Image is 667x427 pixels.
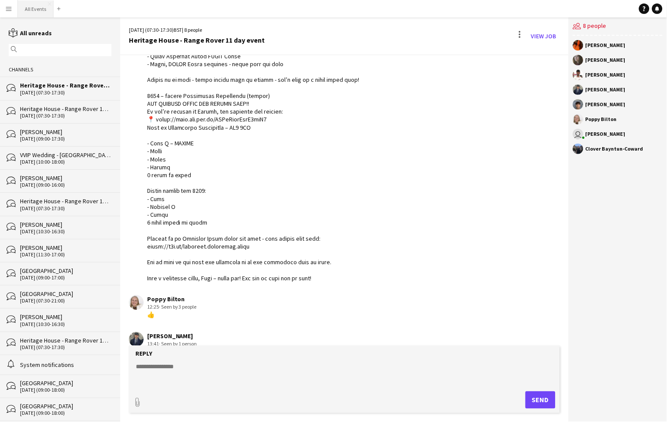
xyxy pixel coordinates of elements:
[159,340,197,347] span: · Seen by 1 person
[586,72,626,77] div: [PERSON_NAME]
[20,159,111,165] div: [DATE] (10:00-18:00)
[20,410,111,417] div: [DATE] (09:00-18:00)
[9,29,52,37] a: All unreads
[20,321,111,327] div: [DATE] (10:30-16:30)
[586,57,626,63] div: [PERSON_NAME]
[20,244,111,252] div: [PERSON_NAME]
[586,102,626,107] div: [PERSON_NAME]
[20,344,111,350] div: [DATE] (07:30-17:30)
[20,336,111,344] div: Heritage House - Range Rover 11 day event
[586,43,626,48] div: [PERSON_NAME]
[159,303,197,310] span: · Seen by 3 people
[135,350,152,358] label: Reply
[20,403,111,410] div: [GEOGRAPHIC_DATA]
[526,391,556,409] button: Send
[20,128,111,136] div: [PERSON_NAME]
[20,174,111,182] div: [PERSON_NAME]
[20,290,111,298] div: [GEOGRAPHIC_DATA]
[129,36,265,44] div: Heritage House - Range Rover 11 day event
[20,229,111,235] div: [DATE] (10:30-16:30)
[528,29,560,43] a: View Job
[20,90,111,96] div: [DATE] (07:30-17:30)
[174,27,182,33] span: BST
[20,182,111,188] div: [DATE] (09:00-16:00)
[20,205,111,212] div: [DATE] (07:30-17:30)
[147,311,197,319] div: 👍
[20,361,111,369] div: System notifications
[147,303,197,311] div: 12:25
[18,0,54,17] button: All Events
[20,387,111,393] div: [DATE] (09:00-18:00)
[20,275,111,281] div: [DATE] (09:00-17:00)
[20,380,111,387] div: [GEOGRAPHIC_DATA]
[20,252,111,258] div: [DATE] (11:30-17:00)
[20,81,111,89] div: Heritage House - Range Rover 11 day event
[20,313,111,321] div: [PERSON_NAME]
[20,298,111,304] div: [DATE] (07:30-21:00)
[20,113,111,119] div: [DATE] (07:30-17:30)
[20,105,111,113] div: Heritage House - Range Rover 11 day event
[129,26,265,34] div: [DATE] (07:30-17:30) | 8 people
[586,117,617,122] div: Poppy Bilton
[586,87,626,92] div: [PERSON_NAME]
[20,197,111,205] div: Heritage House - Range Rover 11 day event
[586,131,626,137] div: [PERSON_NAME]
[20,267,111,275] div: [GEOGRAPHIC_DATA]
[20,136,111,142] div: [DATE] (09:00-17:30)
[147,340,197,348] div: 13:41
[586,146,643,151] div: Clover Bayntun-Coward
[20,151,111,159] div: VVIP Wedding - [GEOGRAPHIC_DATA] - set up
[20,221,111,229] div: [PERSON_NAME]
[573,17,663,36] div: 8 people
[147,295,197,303] div: Poppy Bilton
[147,332,197,340] div: [PERSON_NAME]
